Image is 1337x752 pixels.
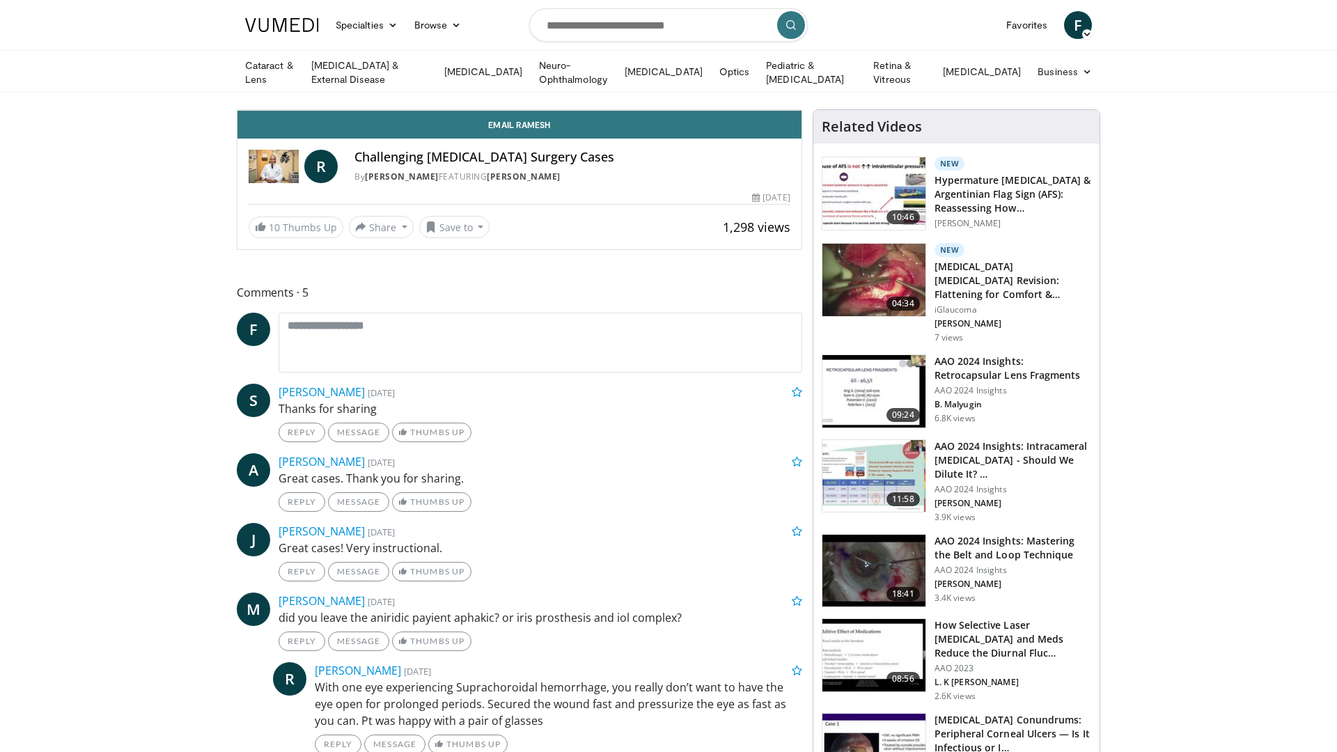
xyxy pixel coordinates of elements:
h3: AAO 2024 Insights: Retrocapsular Lens Fragments [935,354,1091,382]
a: Thumbs Up [392,423,471,442]
span: Comments 5 [237,283,802,301]
p: B. Malyugin [935,399,1091,410]
a: Pediatric & [MEDICAL_DATA] [758,58,865,86]
a: Retina & Vitreous [865,58,935,86]
img: 01f52a5c-6a53-4eb2-8a1d-dad0d168ea80.150x105_q85_crop-smart_upscale.jpg [822,355,925,428]
a: Reply [279,492,325,512]
a: Neuro-Ophthalmology [531,58,616,86]
input: Search topics, interventions [529,8,808,42]
h3: AAO 2024 Insights: Mastering the Belt and Loop Technique [935,534,1091,562]
a: 08:56 How Selective Laser [MEDICAL_DATA] and Meds Reduce the Diurnal Fluc… AAO 2023 L. K [PERSON_... [822,618,1091,702]
button: Share [349,216,414,238]
a: M [237,593,270,626]
a: 04:34 New [MEDICAL_DATA] [MEDICAL_DATA] Revision: Flattening for Comfort & Success iGlaucoma [PER... [822,243,1091,343]
small: [DATE] [368,456,395,469]
a: [PERSON_NAME] [279,593,365,609]
a: F [1064,11,1092,39]
a: R [304,150,338,183]
button: Save to [419,216,490,238]
h3: [MEDICAL_DATA] [MEDICAL_DATA] Revision: Flattening for Comfort & Success [935,260,1091,301]
a: J [237,523,270,556]
div: [DATE] [752,191,790,204]
video-js: Video Player [237,110,802,111]
a: Cataract & Lens [237,58,303,86]
small: [DATE] [368,526,395,538]
a: [PERSON_NAME] [279,524,365,539]
a: [MEDICAL_DATA] [616,58,711,86]
img: 40c8dcf9-ac14-45af-8571-bda4a5b229bd.150x105_q85_crop-smart_upscale.jpg [822,157,925,230]
a: Specialties [327,11,406,39]
a: 10 Thumbs Up [249,217,343,238]
a: 09:24 AAO 2024 Insights: Retrocapsular Lens Fragments AAO 2024 Insights B. Malyugin 6.8K views [822,354,1091,428]
a: 11:58 AAO 2024 Insights: Intracameral [MEDICAL_DATA] - Should We Dilute It? … AAO 2024 Insights [... [822,439,1091,523]
p: iGlaucoma [935,304,1091,315]
p: AAO 2024 Insights [935,484,1091,495]
p: With one eye experiencing Suprachoroidal hemorrhage, you really don’t want to have the eye open f... [315,679,802,729]
a: Optics [711,58,758,86]
p: 3.4K views [935,593,976,604]
img: Dr. Ramesh Ayyala [249,150,299,183]
small: [DATE] [368,595,395,608]
a: Business [1029,58,1100,86]
a: R [273,662,306,696]
a: Thumbs Up [392,562,471,581]
a: 10:46 New Hypermature [MEDICAL_DATA] & Argentinian Flag Sign (AFS): Reassessing How… [PERSON_NAME] [822,157,1091,232]
a: [MEDICAL_DATA] & External Disease [303,58,436,86]
a: Message [328,632,389,651]
h3: Hypermature [MEDICAL_DATA] & Argentinian Flag Sign (AFS): Reassessing How… [935,173,1091,215]
img: VuMedi Logo [245,18,319,32]
img: 22a3a3a3-03de-4b31-bd81-a17540334f4a.150x105_q85_crop-smart_upscale.jpg [822,535,925,607]
a: Message [328,423,389,442]
a: [PERSON_NAME] [315,663,401,678]
div: By FEATURING [354,171,790,183]
img: de733f49-b136-4bdc-9e00-4021288efeb7.150x105_q85_crop-smart_upscale.jpg [822,440,925,512]
a: [PERSON_NAME] [279,454,365,469]
a: [PERSON_NAME] [279,384,365,400]
p: [PERSON_NAME] [935,218,1091,229]
h4: Challenging [MEDICAL_DATA] Surgery Cases [354,150,790,165]
a: Email Ramesh [237,111,802,139]
p: AAO 2023 [935,663,1091,674]
p: Great cases. Thank you for sharing. [279,470,802,487]
p: Thanks for sharing [279,400,802,417]
h4: Related Videos [822,118,922,135]
a: Message [328,492,389,512]
img: 420b1191-3861-4d27-8af4-0e92e58098e4.150x105_q85_crop-smart_upscale.jpg [822,619,925,691]
p: 3.9K views [935,512,976,523]
p: 6.8K views [935,413,976,424]
span: 09:24 [886,408,920,422]
h3: How Selective Laser [MEDICAL_DATA] and Meds Reduce the Diurnal Fluc… [935,618,1091,660]
a: Message [328,562,389,581]
p: AAO 2024 Insights [935,385,1091,396]
p: New [935,243,965,257]
img: 3bd61a99-1ae1-4a9d-a6af-907ad073e0d9.150x105_q85_crop-smart_upscale.jpg [822,244,925,316]
span: 10:46 [886,210,920,224]
h3: AAO 2024 Insights: Intracameral [MEDICAL_DATA] - Should We Dilute It? … [935,439,1091,481]
a: 18:41 AAO 2024 Insights: Mastering the Belt and Loop Technique AAO 2024 Insights [PERSON_NAME] 3.... [822,534,1091,608]
a: [MEDICAL_DATA] [436,58,531,86]
a: [PERSON_NAME] [365,171,439,182]
span: 04:34 [886,297,920,311]
span: 08:56 [886,672,920,686]
a: Reply [279,562,325,581]
small: [DATE] [404,665,431,677]
a: S [237,384,270,417]
a: A [237,453,270,487]
a: Thumbs Up [392,632,471,651]
p: [PERSON_NAME] [935,498,1091,509]
p: New [935,157,965,171]
a: Favorites [998,11,1056,39]
a: Reply [279,423,325,442]
p: Great cases! Very instructional. [279,540,802,556]
p: [PERSON_NAME] [935,318,1091,329]
span: F [237,313,270,346]
span: 1,298 views [723,219,790,235]
a: Reply [279,632,325,651]
a: Browse [406,11,470,39]
a: [PERSON_NAME] [487,171,561,182]
p: AAO 2024 Insights [935,565,1091,576]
